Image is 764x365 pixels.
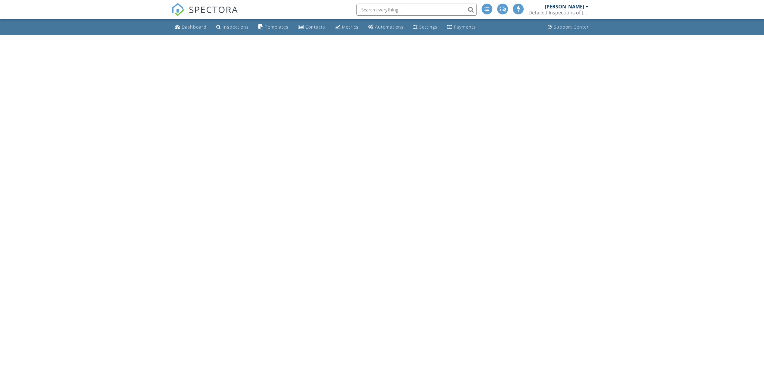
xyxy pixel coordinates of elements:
div: Support Center [554,24,589,30]
span: SPECTORA [189,3,238,16]
a: Dashboard [173,22,209,33]
a: Automations (Advanced) [366,22,406,33]
div: Dashboard [182,24,207,30]
div: Payments [454,24,476,30]
a: Payments [445,22,478,33]
a: Support Center [545,22,591,33]
a: Contacts [296,22,328,33]
div: [PERSON_NAME] [545,4,584,10]
div: Templates [265,24,288,30]
a: SPECTORA [171,8,238,21]
a: Settings [411,22,440,33]
a: Templates [256,22,291,33]
div: Contacts [305,24,325,30]
img: The Best Home Inspection Software - Spectora [171,3,185,16]
div: Settings [419,24,437,30]
div: Automations [375,24,404,30]
input: Search everything... [356,4,477,16]
div: Metrics [342,24,359,30]
a: Inspections [214,22,251,33]
div: Detailed Inspections of North Texas TREC# 20255 [528,10,589,16]
a: Metrics [332,22,361,33]
div: Inspections [223,24,249,30]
